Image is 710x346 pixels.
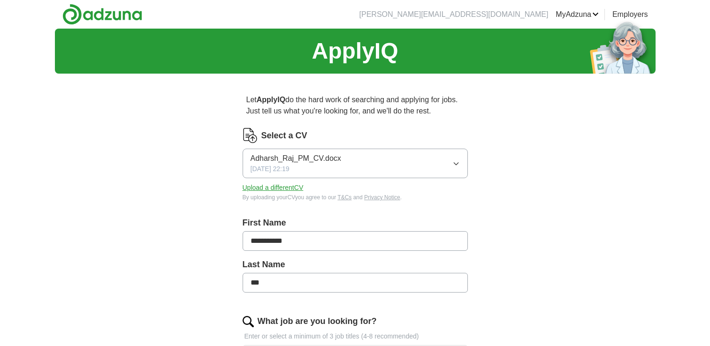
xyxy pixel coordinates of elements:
img: CV Icon [243,128,258,143]
label: What job are you looking for? [258,315,377,328]
a: Privacy Notice [364,194,400,201]
a: Employers [612,9,648,20]
h1: ApplyIQ [312,34,398,68]
p: Let do the hard work of searching and applying for jobs. Just tell us what you're looking for, an... [243,90,468,120]
li: [PERSON_NAME][EMAIL_ADDRESS][DOMAIN_NAME] [359,9,549,20]
label: First Name [243,217,468,229]
button: Adharsh_Raj_PM_CV.docx[DATE] 22:19 [243,149,468,178]
label: Select a CV [261,129,307,142]
strong: ApplyIQ [257,96,285,104]
button: Upload a differentCV [243,183,304,193]
label: Last Name [243,258,468,271]
a: MyAdzuna [556,9,599,20]
img: search.png [243,316,254,327]
div: By uploading your CV you agree to our and . [243,193,468,202]
span: [DATE] 22:19 [251,164,290,174]
img: Adzuna logo [62,4,142,25]
p: Enter or select a minimum of 3 job titles (4-8 recommended) [243,331,468,341]
a: T&Cs [337,194,351,201]
span: Adharsh_Raj_PM_CV.docx [251,153,341,164]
